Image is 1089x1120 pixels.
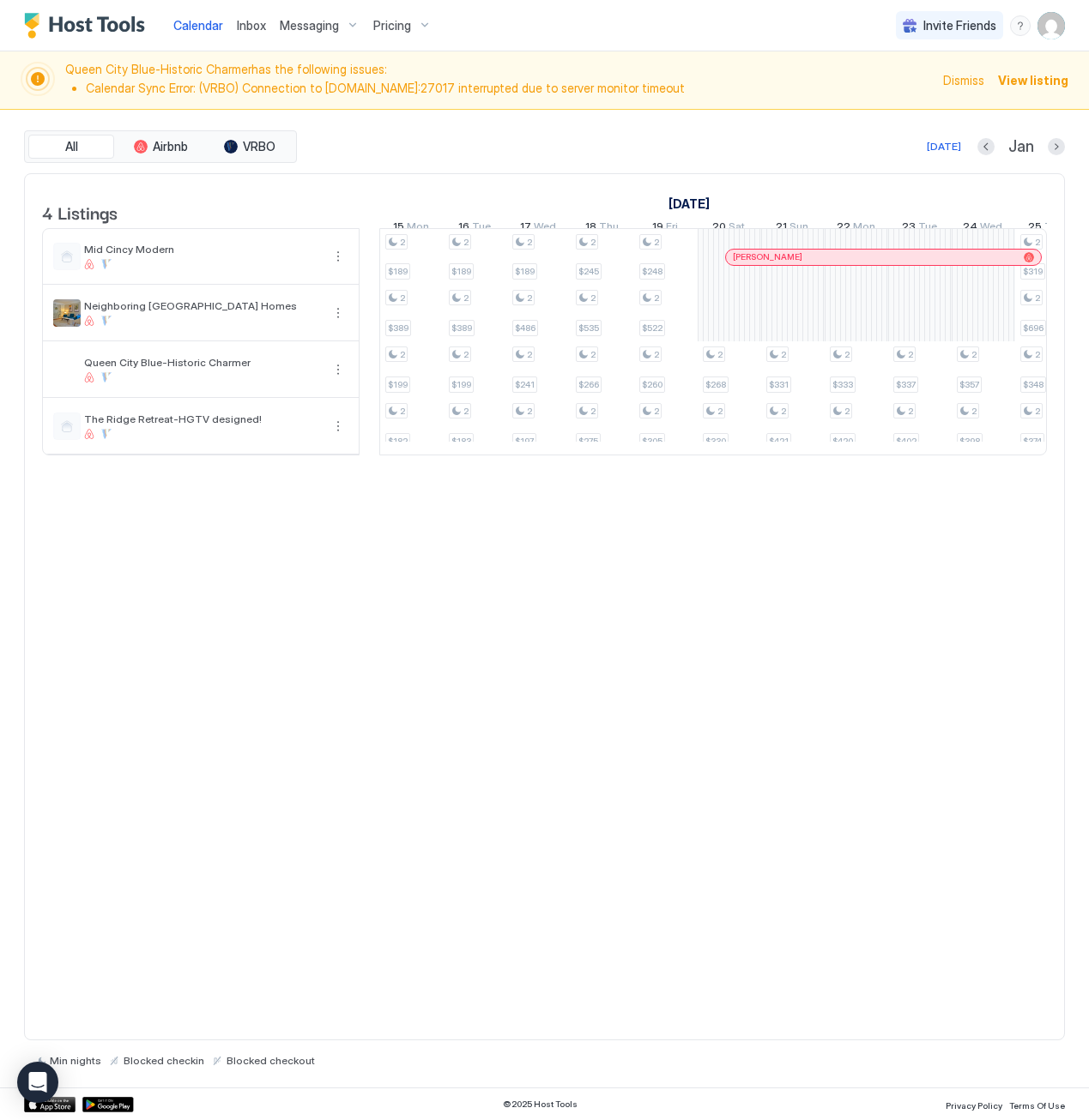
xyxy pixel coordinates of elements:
[328,303,348,323] div: menu
[729,220,745,238] span: Sat
[977,138,995,155] button: Previous month
[654,237,659,248] span: 2
[84,356,321,369] span: Queen City Blue-Historic Charmer
[1008,137,1034,157] span: Jan
[781,349,786,360] span: 2
[1035,237,1040,248] span: 2
[959,436,980,447] span: $398
[451,436,471,447] span: $183
[844,406,850,417] span: 2
[946,1100,1002,1111] span: Privacy Policy
[853,220,875,238] span: Mon
[578,322,599,334] span: $535
[642,266,662,277] span: $248
[237,16,266,34] a: Inbox
[520,220,531,238] span: 17
[769,379,789,390] span: $331
[454,216,495,241] a: December 16, 2025
[1028,220,1042,238] span: 25
[1009,1095,1065,1113] a: Terms Of Use
[84,243,321,256] span: Mid Cincy Modern
[578,436,598,447] span: $275
[24,13,153,39] a: Host Tools Logo
[648,216,682,241] a: December 19, 2025
[534,220,556,238] span: Wed
[24,1097,76,1112] a: App Store
[389,216,433,241] a: December 15, 2025
[53,299,81,327] div: listing image
[578,379,599,390] span: $266
[832,436,853,447] span: $420
[503,1099,578,1110] span: © 2025 Host Tools
[1035,406,1040,417] span: 2
[654,406,659,417] span: 2
[82,1097,134,1112] a: Google Play Store
[1023,266,1043,277] span: $319
[388,266,408,277] span: $189
[844,349,850,360] span: 2
[581,216,623,241] a: December 18, 2025
[790,220,808,238] span: Sun
[407,220,429,238] span: Mon
[328,359,348,380] button: More options
[173,16,223,34] a: Calendar
[84,412,321,425] span: The Ridge Retreat-HGTV designed!
[328,359,348,380] div: menu
[328,416,348,437] button: More options
[642,322,662,334] span: $522
[776,220,787,238] span: 21
[578,266,599,277] span: $245
[400,292,405,304] span: 2
[666,220,678,238] span: Fri
[527,349,532,360] span: 2
[527,237,532,248] span: 2
[898,216,941,241] a: December 23, 2025
[717,406,723,417] span: 2
[1010,15,1031,36] div: menu
[1023,436,1042,447] span: $374
[590,292,596,304] span: 2
[42,199,118,225] span: 4 Listings
[451,266,471,277] span: $189
[458,220,469,238] span: 16
[918,220,937,238] span: Tue
[980,220,1002,238] span: Wed
[1044,220,1064,238] span: Thu
[328,416,348,437] div: menu
[971,406,977,417] span: 2
[400,349,405,360] span: 2
[908,406,913,417] span: 2
[733,251,802,262] span: [PERSON_NAME]
[515,266,535,277] span: $189
[472,220,491,238] span: Tue
[463,349,469,360] span: 2
[515,379,535,390] span: $241
[463,292,469,304] span: 2
[28,135,114,159] button: All
[388,379,408,390] span: $199
[227,1054,315,1067] span: Blocked checkout
[963,220,977,238] span: 24
[280,18,339,33] span: Messaging
[515,322,535,334] span: $486
[328,246,348,267] button: More options
[1009,1100,1065,1111] span: Terms Of Use
[17,1062,58,1103] div: Open Intercom Messenger
[908,349,913,360] span: 2
[84,299,321,312] span: Neighboring [GEOGRAPHIC_DATA] Homes
[393,220,404,238] span: 15
[388,322,408,334] span: $389
[516,216,560,241] a: December 17, 2025
[998,71,1068,89] span: View listing
[1048,138,1065,155] button: Next month
[65,62,933,99] span: Queen City Blue-Historic Charmer has the following issues:
[373,18,411,33] span: Pricing
[781,406,786,417] span: 2
[451,322,472,334] span: $389
[769,436,789,447] span: $421
[463,237,469,248] span: 2
[1023,379,1044,390] span: $348
[717,349,723,360] span: 2
[463,406,469,417] span: 2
